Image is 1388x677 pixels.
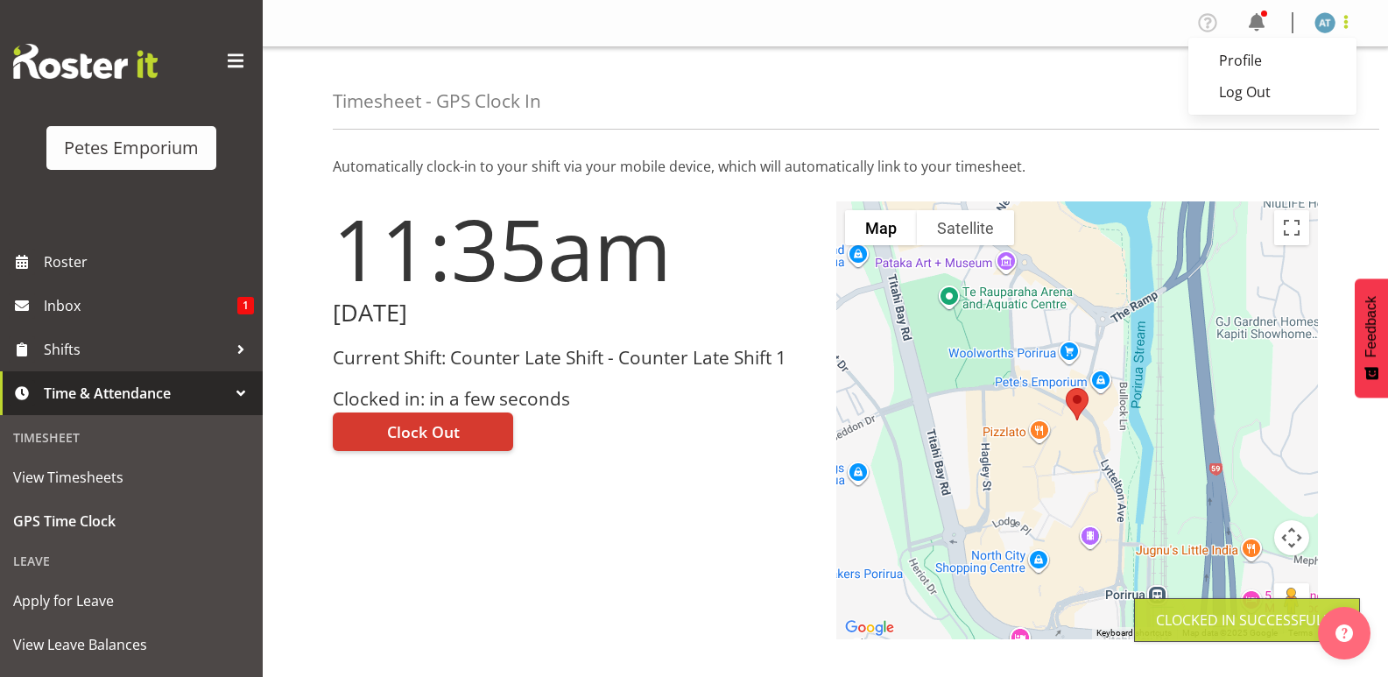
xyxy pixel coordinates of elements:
[44,380,228,406] span: Time & Attendance
[1274,520,1309,555] button: Map camera controls
[333,389,815,409] h3: Clocked in: in a few seconds
[1274,583,1309,618] button: Drag Pegman onto the map to open Street View
[333,413,513,451] button: Clock Out
[845,210,917,245] button: Show street map
[13,508,250,534] span: GPS Time Clock
[64,135,199,161] div: Petes Emporium
[1355,279,1388,398] button: Feedback - Show survey
[1156,610,1338,631] div: Clocked in Successfully
[1096,627,1172,639] button: Keyboard shortcuts
[841,617,898,639] img: Google
[237,297,254,314] span: 1
[4,543,258,579] div: Leave
[1274,210,1309,245] button: Toggle fullscreen view
[1363,296,1379,357] span: Feedback
[44,249,254,275] span: Roster
[1188,76,1356,108] a: Log Out
[4,623,258,666] a: View Leave Balances
[13,44,158,79] img: Rosterit website logo
[4,420,258,455] div: Timesheet
[387,420,460,443] span: Clock Out
[44,293,237,319] span: Inbox
[4,579,258,623] a: Apply for Leave
[13,631,250,658] span: View Leave Balances
[917,210,1014,245] button: Show satellite imagery
[333,201,815,296] h1: 11:35am
[4,499,258,543] a: GPS Time Clock
[13,464,250,490] span: View Timesheets
[841,617,898,639] a: Open this area in Google Maps (opens a new window)
[1188,45,1356,76] a: Profile
[333,300,815,327] h2: [DATE]
[333,156,1318,177] p: Automatically clock-in to your shift via your mobile device, which will automatically link to you...
[1314,12,1335,33] img: alex-micheal-taniwha5364.jpg
[13,588,250,614] span: Apply for Leave
[4,455,258,499] a: View Timesheets
[333,348,815,368] h3: Current Shift: Counter Late Shift - Counter Late Shift 1
[333,91,541,111] h4: Timesheet - GPS Clock In
[1335,624,1353,642] img: help-xxl-2.png
[44,336,228,363] span: Shifts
